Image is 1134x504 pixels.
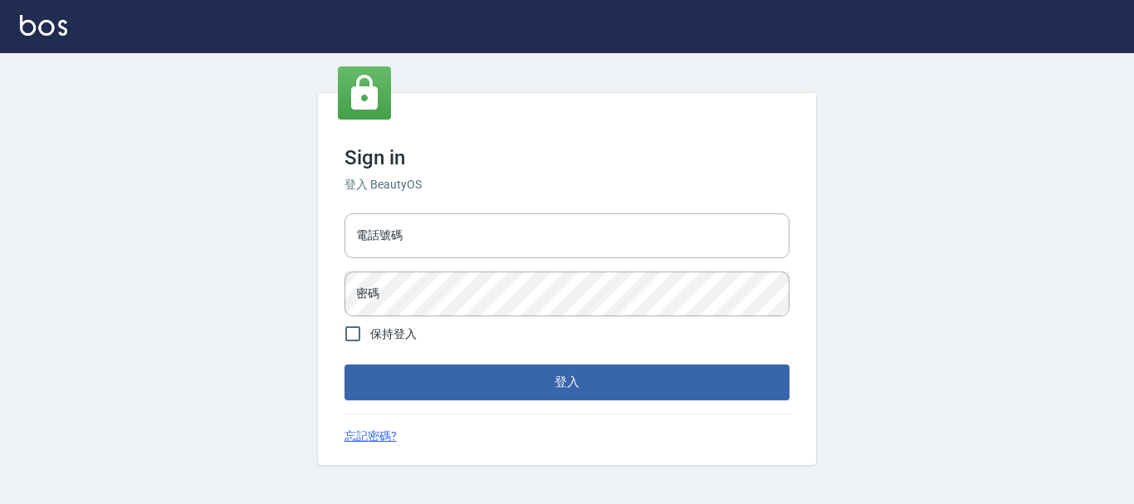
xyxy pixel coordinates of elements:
[345,428,397,445] a: 忘記密碼?
[345,146,789,169] h3: Sign in
[345,365,789,399] button: 登入
[20,15,67,36] img: Logo
[345,176,789,193] h6: 登入 BeautyOS
[370,325,417,343] span: 保持登入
